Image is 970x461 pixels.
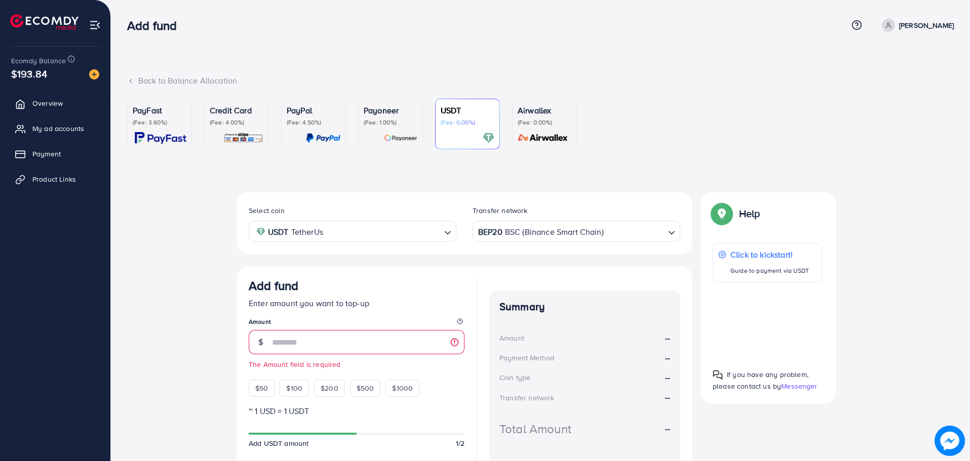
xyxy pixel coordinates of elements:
img: Popup guide [713,204,731,223]
span: 1/2 [456,438,464,448]
a: [PERSON_NAME] [878,19,954,32]
img: Popup guide [713,370,723,380]
div: Payment Method [499,353,554,363]
span: Overview [32,98,63,108]
p: (Fee: 0.00%) [518,118,571,127]
img: card [384,132,417,144]
span: My ad accounts [32,123,84,134]
p: (Fee: 0.00%) [441,118,494,127]
span: $193.84 [11,66,47,81]
h3: Add fund [127,18,185,33]
p: USDT [441,104,494,116]
p: [PERSON_NAME] [899,19,954,31]
p: Credit Card [210,104,263,116]
p: (Fee: 1.00%) [364,118,417,127]
p: (Fee: 4.00%) [210,118,263,127]
p: (Fee: 4.50%) [287,118,340,127]
div: Search for option [249,221,456,241]
img: card [515,132,571,144]
strong: USDT [268,225,289,239]
label: Select coin [249,205,285,216]
div: Total Amount [499,420,571,438]
div: Search for option [473,221,680,241]
div: Amount [499,333,524,343]
img: logo [10,14,79,30]
a: Product Links [8,169,103,189]
img: image [89,69,99,79]
strong: -- [665,392,670,403]
p: Payoneer [364,104,417,116]
p: PayPal [287,104,340,116]
img: card [306,132,340,144]
h3: Add fund [249,278,298,293]
span: Payment [32,149,61,159]
img: coin [256,227,265,236]
img: card [483,132,494,144]
a: My ad accounts [8,118,103,139]
span: Messenger [781,381,817,391]
p: Airwallex [518,104,571,116]
h4: Summary [499,301,670,313]
span: $1000 [392,383,413,393]
legend: Amount [249,317,464,330]
span: BSC (Binance Smart Chain) [505,225,604,239]
span: TetherUs [291,225,323,239]
span: $50 [255,383,268,393]
p: Guide to payment via USDT [730,265,809,277]
strong: -- [665,352,670,364]
a: Payment [8,144,103,164]
p: Click to kickstart! [730,248,809,261]
img: card [223,132,263,144]
label: Transfer network [473,205,528,216]
strong: BEP20 [478,225,502,239]
p: Enter amount you want to top-up [249,297,464,309]
div: Transfer network [499,393,555,403]
strong: -- [665,332,670,344]
img: card [135,132,186,144]
div: Coin type [499,372,530,383]
input: Search for option [326,224,440,239]
img: image [935,426,965,456]
span: Product Links [32,174,76,184]
span: $200 [321,383,338,393]
p: ~ 1 USD = 1 USDT [249,405,464,417]
small: The Amount field is required [249,359,464,369]
strong: -- [665,372,670,384]
span: $100 [286,383,302,393]
div: Back to Balance Allocation [127,75,954,87]
span: Ecomdy Balance [11,56,66,66]
span: If you have any problem, please contact us by [713,369,808,391]
a: Overview [8,93,103,113]
input: Search for option [605,224,664,239]
p: (Fee: 3.60%) [133,118,186,127]
span: $500 [357,383,374,393]
strong: -- [665,423,670,435]
span: Add USDT amount [249,438,308,448]
p: Help [739,207,760,220]
p: PayFast [133,104,186,116]
img: menu [89,19,101,31]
